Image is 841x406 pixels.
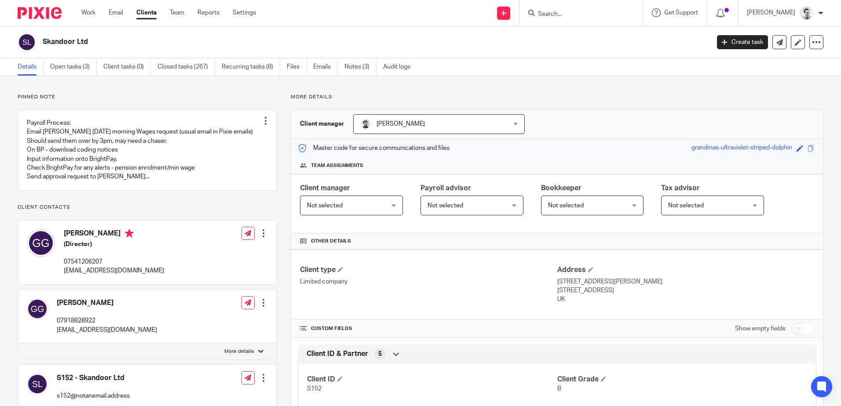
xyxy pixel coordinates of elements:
[18,7,62,19] img: Pixie
[64,229,164,240] h4: [PERSON_NAME]
[378,350,382,359] span: 5
[313,58,338,76] a: Emails
[300,120,344,128] h3: Client manager
[109,8,123,17] a: Email
[735,324,786,333] label: Show empty fields
[291,94,823,101] p: More details
[18,94,277,101] p: Pinned note
[287,58,307,76] a: Files
[298,144,450,152] p: Master code for secure communications and files
[307,386,322,392] span: S152
[307,349,368,359] span: Client ID & Partner
[557,277,814,286] p: [STREET_ADDRESS][PERSON_NAME]
[548,203,584,209] span: Not selected
[557,286,814,295] p: [STREET_ADDRESS]
[664,10,698,16] span: Get Support
[557,386,561,392] span: B
[691,143,792,153] div: grandmas-ultraviolet-striped-dolphin
[344,58,377,76] a: Notes (3)
[383,58,417,76] a: Audit logs
[43,37,571,47] h2: Skandoor Ltd
[27,298,48,319] img: svg%3E
[125,229,134,238] i: Primary
[668,203,704,209] span: Not selected
[557,265,814,275] h4: Address
[57,373,130,383] h4: S152 - Skandoor Ltd
[18,204,277,211] p: Client contacts
[307,375,557,384] h4: Client ID
[420,185,471,192] span: Payroll advisor
[50,58,97,76] a: Open tasks (3)
[300,265,557,275] h4: Client type
[103,58,151,76] a: Client tasks (0)
[224,348,254,355] p: More details
[311,162,363,169] span: Team assignments
[300,325,557,332] h4: CUSTOM FIELDS
[233,8,256,17] a: Settings
[64,240,164,249] h5: (Director)
[27,373,48,395] img: svg%3E
[64,257,164,266] p: 07541206207
[197,8,219,17] a: Reports
[307,203,343,209] span: Not selected
[377,121,425,127] span: [PERSON_NAME]
[57,298,157,308] h4: [PERSON_NAME]
[170,8,184,17] a: Team
[64,266,164,275] p: [EMAIL_ADDRESS][DOMAIN_NAME]
[300,185,350,192] span: Client manager
[157,58,215,76] a: Closed tasks (267)
[541,185,581,192] span: Bookkeeper
[557,295,814,304] p: UK
[360,119,371,129] img: Cam_2025.jpg
[57,316,157,325] p: 07918828922
[300,277,557,286] p: Limited company
[747,8,795,17] p: [PERSON_NAME]
[27,229,55,257] img: svg%3E
[18,33,36,51] img: svg%3E
[557,375,807,384] h4: Client Grade
[717,35,768,49] a: Create task
[428,203,463,209] span: Not selected
[81,8,95,17] a: Work
[57,326,157,334] p: [EMAIL_ADDRESS][DOMAIN_NAME]
[136,8,157,17] a: Clients
[311,238,351,245] span: Other details
[537,11,616,18] input: Search
[661,185,700,192] span: Tax advisor
[57,391,130,400] p: s152@notanemail.address
[18,58,44,76] a: Details
[222,58,280,76] a: Recurring tasks (8)
[800,6,814,20] img: Andy_2025.jpg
